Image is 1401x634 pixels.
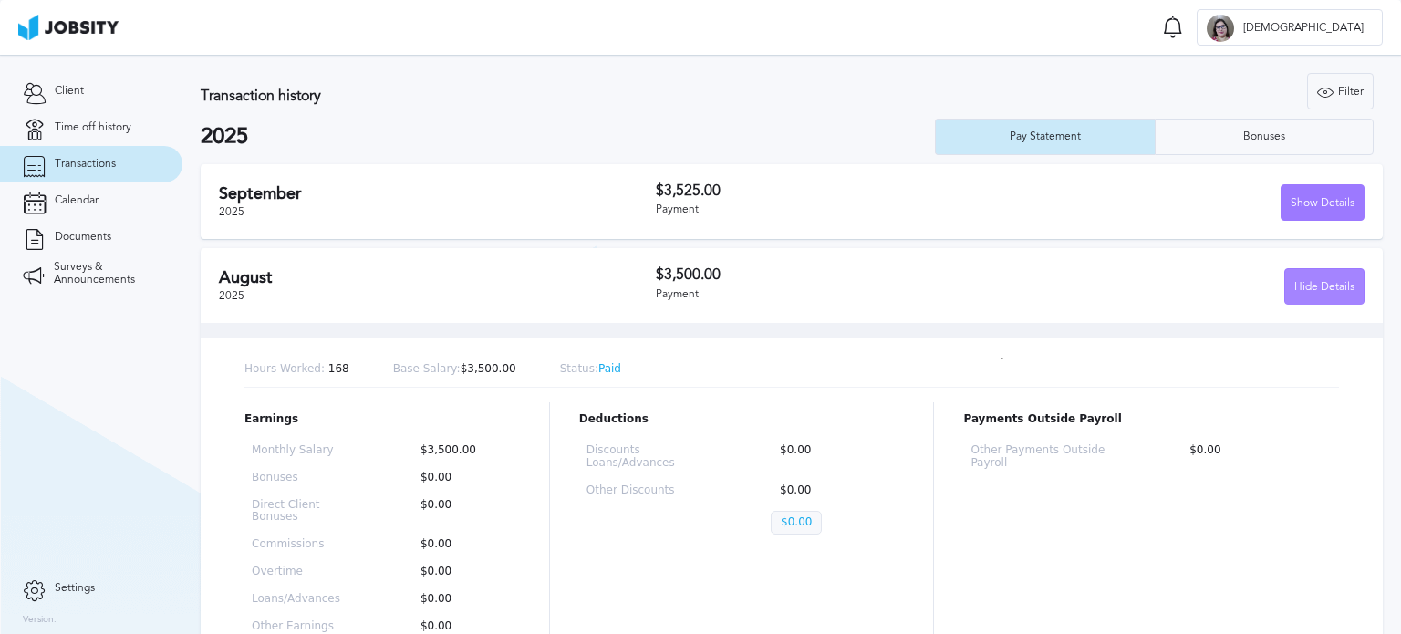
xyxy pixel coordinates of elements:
span: [DEMOGRAPHIC_DATA] [1234,22,1373,35]
p: Payments Outside Payroll [963,413,1339,426]
img: ab4bad089aa723f57921c736e9817d99.png [18,15,119,40]
p: $0.00 [411,593,513,606]
button: Hide Details [1284,268,1365,305]
button: T[DEMOGRAPHIC_DATA] [1197,9,1383,46]
label: Version: [23,615,57,626]
p: $3,500.00 [393,363,516,376]
p: 168 [244,363,349,376]
p: Commissions [252,538,353,551]
div: Hide Details [1285,269,1364,306]
p: Other Discounts [586,484,712,497]
span: 2025 [219,289,244,302]
h3: Transaction history [201,88,842,104]
div: Bonuses [1234,130,1294,143]
h3: $3,500.00 [656,266,1011,283]
p: $0.00 [411,472,513,484]
span: Base Salary: [393,362,461,375]
button: Show Details [1281,184,1365,221]
h3: $3,525.00 [656,182,1011,199]
p: $0.00 [411,566,513,578]
p: Other Earnings [252,620,353,633]
p: $0.00 [411,538,513,551]
div: Pay Statement [1001,130,1090,143]
button: Filter [1307,73,1374,109]
span: 2025 [219,205,244,218]
p: Loans/Advances [252,593,353,606]
h2: August [219,268,656,287]
p: Paid [560,363,621,376]
div: Payment [656,288,1011,301]
p: $0.00 [771,511,822,535]
h2: 2025 [201,124,935,150]
div: T [1207,15,1234,42]
span: Time off history [55,121,131,134]
p: $0.00 [771,484,897,497]
span: Settings [55,582,95,595]
p: $0.00 [1180,444,1332,470]
button: Bonuses [1155,119,1375,155]
p: Deductions [579,413,905,426]
p: $3,500.00 [411,444,513,457]
div: Payment [656,203,1011,216]
span: Surveys & Announcements [54,261,160,286]
p: $0.00 [771,444,897,470]
p: Bonuses [252,472,353,484]
div: Show Details [1282,185,1364,222]
p: $0.00 [411,620,513,633]
p: Discounts Loans/Advances [586,444,712,470]
span: Calendar [55,194,99,207]
button: Pay Statement [935,119,1155,155]
span: Transactions [55,158,116,171]
p: Earnings [244,413,520,426]
p: Other Payments Outside Payroll [970,444,1122,470]
p: Direct Client Bonuses [252,499,353,525]
span: Status: [560,362,598,375]
span: Client [55,85,84,98]
h2: September [219,184,656,203]
div: Filter [1308,74,1373,110]
p: $0.00 [411,499,513,525]
span: Hours Worked: [244,362,325,375]
p: Overtime [252,566,353,578]
p: Monthly Salary [252,444,353,457]
span: Documents [55,231,111,244]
